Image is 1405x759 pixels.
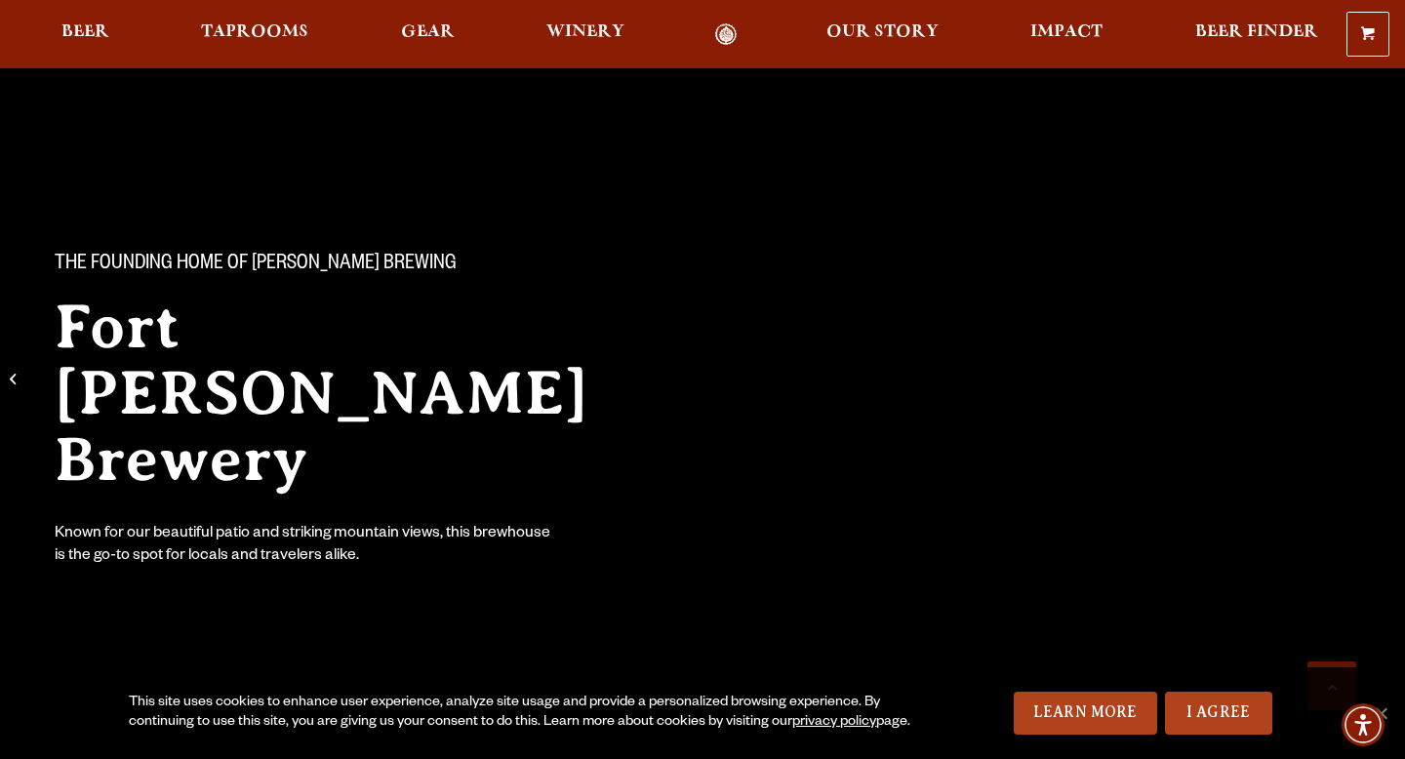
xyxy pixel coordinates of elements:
h2: Fort [PERSON_NAME] Brewery [55,294,663,493]
span: The Founding Home of [PERSON_NAME] Brewing [55,253,457,278]
span: Beer Finder [1195,24,1318,40]
a: Impact [1018,23,1115,46]
a: Scroll to top [1307,661,1356,710]
span: Our Story [826,24,939,40]
span: Beer [61,24,109,40]
a: Gear [388,23,467,46]
a: Taprooms [188,23,321,46]
a: I Agree [1165,692,1272,735]
a: Beer Finder [1183,23,1331,46]
span: Taprooms [201,24,308,40]
span: Impact [1030,24,1103,40]
span: Gear [401,24,455,40]
div: This site uses cookies to enhance user experience, analyze site usage and provide a personalized ... [129,694,913,733]
a: Beer [49,23,122,46]
a: privacy policy [792,715,876,731]
span: Winery [546,24,624,40]
a: Winery [534,23,637,46]
a: Learn More [1014,692,1157,735]
a: Our Story [814,23,951,46]
div: Known for our beautiful patio and striking mountain views, this brewhouse is the go-to spot for l... [55,524,554,569]
div: Accessibility Menu [1342,703,1385,746]
a: Odell Home [690,23,763,46]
